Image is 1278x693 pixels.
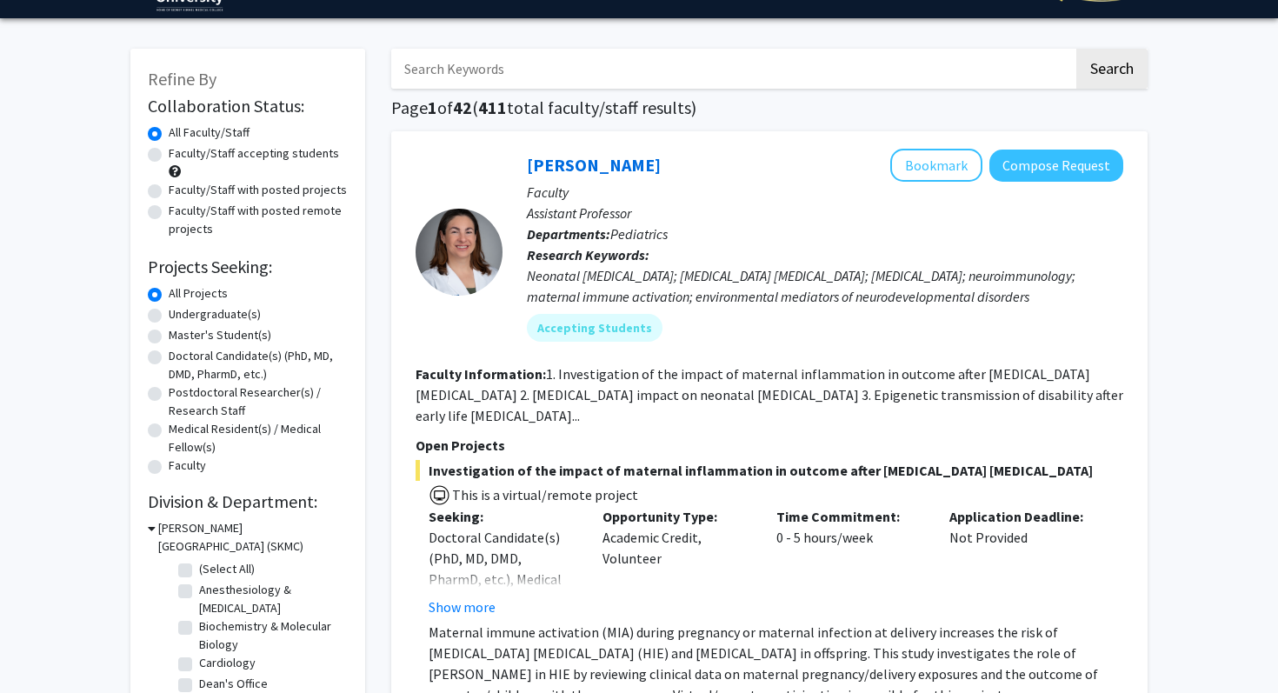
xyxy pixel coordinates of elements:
h3: [PERSON_NAME][GEOGRAPHIC_DATA] (SKMC) [158,519,348,556]
label: Doctoral Candidate(s) (PhD, MD, DMD, PharmD, etc.) [169,347,348,383]
div: Not Provided [936,506,1110,617]
button: Search [1076,49,1148,89]
label: Faculty [169,456,206,475]
label: Undergraduate(s) [169,305,261,323]
a: [PERSON_NAME] [527,154,661,176]
label: (Select All) [199,560,255,578]
label: Faculty/Staff with posted projects [169,181,347,199]
label: Anesthesiology & [MEDICAL_DATA] [199,581,343,617]
iframe: Chat [13,615,74,680]
p: Opportunity Type: [602,506,750,527]
label: Faculty/Staff accepting students [169,144,339,163]
h1: Page of ( total faculty/staff results) [391,97,1148,118]
mat-chip: Accepting Students [527,314,662,342]
span: Pediatrics [610,225,668,243]
span: Investigation of the impact of maternal inflammation in outcome after [MEDICAL_DATA] [MEDICAL_DATA] [416,460,1123,481]
button: Compose Request to Elizabeth Wright-Jin [989,150,1123,182]
div: Doctoral Candidate(s) (PhD, MD, DMD, PharmD, etc.), Medical Resident(s) / Medical Fellow(s) [429,527,576,631]
label: Postdoctoral Researcher(s) / Research Staff [169,383,348,420]
label: Cardiology [199,654,256,672]
p: Seeking: [429,506,576,527]
span: Refine By [148,68,216,90]
div: 0 - 5 hours/week [763,506,937,617]
label: All Projects [169,284,228,303]
button: Add Elizabeth Wright-Jin to Bookmarks [890,149,982,182]
p: Application Deadline: [949,506,1097,527]
span: 1 [428,97,437,118]
span: 42 [453,97,472,118]
b: Research Keywords: [527,246,649,263]
label: Faculty/Staff with posted remote projects [169,202,348,238]
p: Faculty [527,182,1123,203]
span: This is a virtual/remote project [450,486,638,503]
input: Search Keywords [391,49,1074,89]
label: Dean's Office [199,675,268,693]
div: Neonatal [MEDICAL_DATA]; [MEDICAL_DATA] [MEDICAL_DATA]; [MEDICAL_DATA]; neuroimmunology; maternal... [527,265,1123,307]
div: Academic Credit, Volunteer [589,506,763,617]
label: Master's Student(s) [169,326,271,344]
b: Departments: [527,225,610,243]
p: Open Projects [416,435,1123,456]
button: Show more [429,596,496,617]
label: Medical Resident(s) / Medical Fellow(s) [169,420,348,456]
label: All Faculty/Staff [169,123,250,142]
h2: Collaboration Status: [148,96,348,117]
p: Time Commitment: [776,506,924,527]
h2: Division & Department: [148,491,348,512]
span: 411 [478,97,507,118]
label: Biochemistry & Molecular Biology [199,617,343,654]
b: Faculty Information: [416,365,546,383]
p: Assistant Professor [527,203,1123,223]
fg-read-more: 1. Investigation of the impact of maternal inflammation in outcome after [MEDICAL_DATA] [MEDICAL_... [416,365,1123,424]
h2: Projects Seeking: [148,257,348,277]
